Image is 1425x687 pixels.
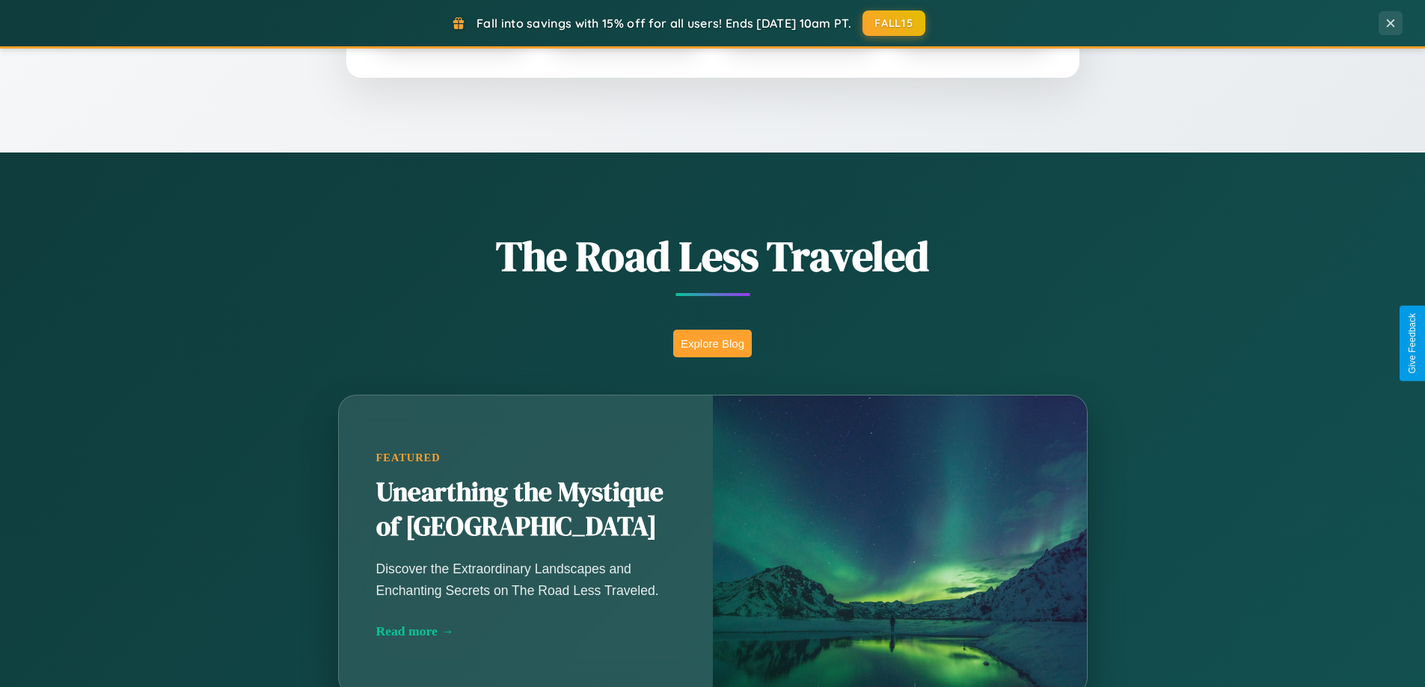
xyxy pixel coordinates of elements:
div: Featured [376,452,675,464]
div: Give Feedback [1407,313,1418,374]
button: Explore Blog [673,330,752,357]
h1: The Road Less Traveled [264,227,1162,285]
button: FALL15 [862,10,925,36]
p: Discover the Extraordinary Landscapes and Enchanting Secrets on The Road Less Traveled. [376,558,675,600]
div: Read more → [376,623,675,639]
h2: Unearthing the Mystique of [GEOGRAPHIC_DATA] [376,475,675,544]
span: Fall into savings with 15% off for all users! Ends [DATE] 10am PT. [476,16,851,31]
